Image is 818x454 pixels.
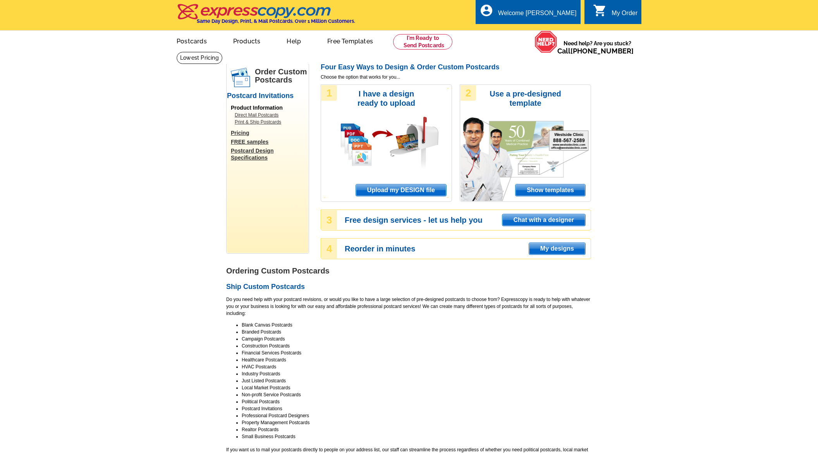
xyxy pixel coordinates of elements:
[197,18,355,24] h4: Same Day Design, Print, & Mail Postcards. Over 1 Million Customers.
[529,243,585,255] span: My designs
[242,384,591,391] li: Local Market Postcards
[231,68,250,87] img: postcards.png
[242,356,591,363] li: Healthcare Postcards
[274,31,313,50] a: Help
[345,245,590,252] h3: Reorder in minutes
[242,342,591,349] li: Construction Postcards
[242,335,591,342] li: Campaign Postcards
[515,184,586,196] a: Show templates
[231,147,308,161] a: Postcard Design Specifications
[231,138,308,145] a: FREE samples
[321,210,337,230] div: 3
[226,296,591,317] p: Do you need help with your postcard revisions, or would you like to have a large selection of pre...
[345,217,590,224] h3: Free design services - let us help you
[242,412,591,419] li: Professional Postcard Designers
[534,31,557,53] img: help
[321,63,591,72] h2: Four Easy Ways to Design & Order Custom Postcards
[242,405,591,412] li: Postcard Invitations
[242,426,591,433] li: Realtor Postcards
[242,370,591,377] li: Industry Postcards
[177,9,355,24] a: Same Day Design, Print, & Mail Postcards. Over 1 Million Customers.
[231,105,283,111] span: Product Information
[242,363,591,370] li: HVAC Postcards
[593,9,638,18] a: shopping_cart My Order
[486,89,565,108] h3: Use a pre-designed template
[571,47,634,55] a: [PHONE_NUMBER]
[356,184,447,196] a: Upload my DESIGN file
[663,274,818,454] iframe: LiveChat chat widget
[164,31,219,50] a: Postcards
[226,267,330,275] strong: Ordering Custom Postcards
[479,3,493,17] i: account_circle
[227,92,308,100] h2: Postcard Invitations
[242,349,591,356] li: Financial Services Postcards
[498,10,576,21] div: Welcome [PERSON_NAME]
[502,214,586,226] a: Chat with a designer
[255,68,308,84] h1: Order Custom Postcards
[321,74,591,81] span: Choose the option that works for you...
[593,3,607,17] i: shopping_cart
[347,89,426,108] h3: I have a design ready to upload
[231,129,308,136] a: Pricing
[226,283,591,291] h2: Ship Custom Postcards
[356,184,446,196] span: Upload my DESIGN file
[461,85,476,101] div: 2
[242,328,591,335] li: Branded Postcards
[529,242,586,255] a: My designs
[235,112,304,119] a: Direct Mail Postcards
[242,419,591,426] li: Property Management Postcards
[321,239,337,258] div: 4
[242,398,591,405] li: Political Postcards
[557,40,638,55] span: Need help? Are you stuck?
[242,391,591,398] li: Non-profit Service Postcards
[315,31,385,50] a: Free Templates
[242,322,591,328] li: Blank Canvas Postcards
[242,377,591,384] li: Just Listed Postcards
[235,119,304,126] a: Print & Ship Postcards
[221,31,273,50] a: Products
[321,85,337,101] div: 1
[242,433,591,440] li: Small Business Postcards
[557,47,634,55] span: Call
[612,10,638,21] div: My Order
